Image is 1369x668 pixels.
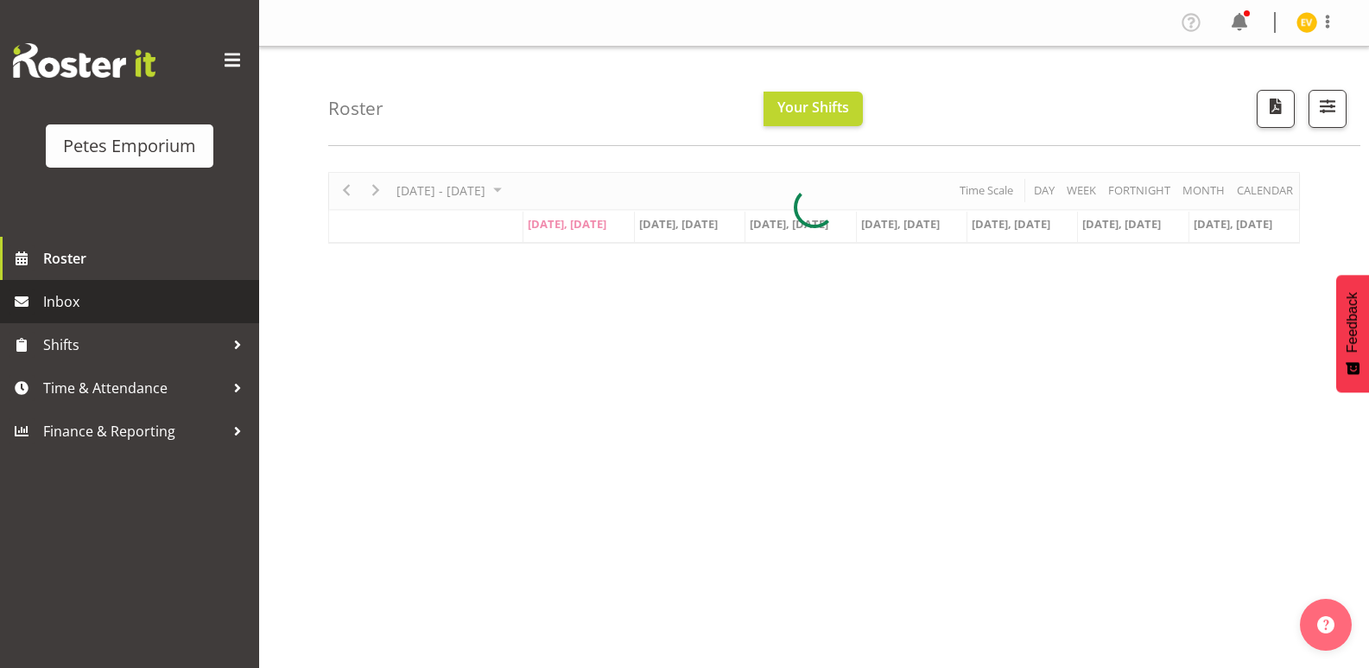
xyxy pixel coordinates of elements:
div: Petes Emporium [63,133,196,159]
span: Shifts [43,332,225,358]
img: help-xxl-2.png [1317,616,1334,633]
button: Download a PDF of the roster according to the set date range. [1257,90,1295,128]
span: Inbox [43,289,250,315]
span: Feedback [1345,292,1360,353]
span: Roster [43,245,250,271]
img: Rosterit website logo [13,43,155,78]
h4: Roster [328,99,383,118]
img: eva-vailini10223.jpg [1296,12,1317,33]
button: Feedback - Show survey [1336,275,1369,392]
span: Your Shifts [777,98,849,117]
button: Filter Shifts [1309,90,1347,128]
button: Your Shifts [764,92,863,126]
span: Time & Attendance [43,375,225,401]
span: Finance & Reporting [43,418,225,444]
